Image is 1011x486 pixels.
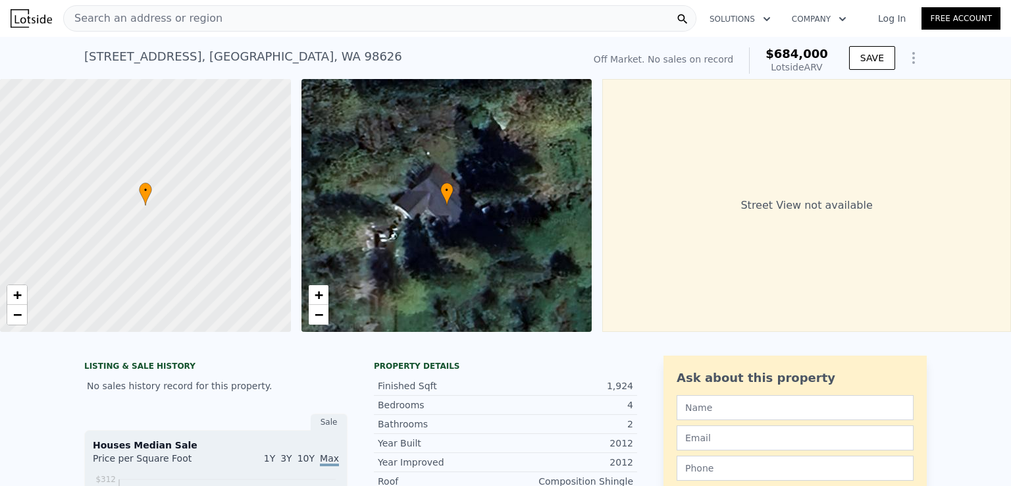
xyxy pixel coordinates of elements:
[298,453,315,464] span: 10Y
[677,395,914,420] input: Name
[139,184,152,196] span: •
[900,45,927,71] button: Show Options
[280,453,292,464] span: 3Y
[677,425,914,450] input: Email
[378,456,505,469] div: Year Improved
[862,12,921,25] a: Log In
[84,361,348,374] div: LISTING & SALE HISTORY
[677,369,914,387] div: Ask about this property
[594,53,733,66] div: Off Market. No sales on record
[849,46,895,70] button: SAVE
[93,452,216,473] div: Price per Square Foot
[93,439,339,452] div: Houses Median Sale
[505,437,633,450] div: 2012
[320,453,339,466] span: Max
[139,182,152,205] div: •
[64,11,222,26] span: Search an address or region
[440,184,454,196] span: •
[378,379,505,392] div: Finished Sqft
[7,305,27,325] a: Zoom out
[505,379,633,392] div: 1,924
[378,398,505,412] div: Bedrooms
[781,7,857,31] button: Company
[13,306,22,323] span: −
[314,286,323,303] span: +
[84,47,402,66] div: [STREET_ADDRESS] , [GEOGRAPHIC_DATA] , WA 98626
[7,285,27,305] a: Zoom in
[765,61,828,74] div: Lotside ARV
[311,414,348,431] div: Sale
[309,285,328,305] a: Zoom in
[602,79,1011,332] div: Street View not available
[309,305,328,325] a: Zoom out
[699,7,781,31] button: Solutions
[84,374,348,398] div: No sales history record for this property.
[378,437,505,450] div: Year Built
[11,9,52,28] img: Lotside
[505,398,633,412] div: 4
[95,475,116,484] tspan: $312
[765,47,828,61] span: $684,000
[677,456,914,481] input: Phone
[440,182,454,205] div: •
[921,7,1000,30] a: Free Account
[314,306,323,323] span: −
[505,418,633,431] div: 2
[264,453,275,464] span: 1Y
[378,418,505,431] div: Bathrooms
[374,361,637,371] div: Property details
[505,456,633,469] div: 2012
[13,286,22,303] span: +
